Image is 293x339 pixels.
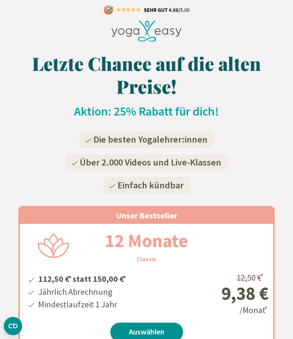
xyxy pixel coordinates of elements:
[87,227,206,254] h2: 12 Monate
[118,179,184,191] span: Einfach kündbar
[37,271,127,285] li: 112,50 € statt 150,00 €
[18,52,275,98] h1: Letzte Chance auf die alten Preise!
[177,284,269,302] div: 9,38 €
[93,133,208,145] span: Die besten Yogalehrer:innen
[137,254,156,263] h3: Classic
[116,210,177,221] span: Unser Bestseller
[37,298,127,311] li: Mindestlaufzeit 1 Jahr
[4,317,22,335] button: CMP-Widget öffnen
[80,156,221,168] span: Über 2.000 Videos und Live-Klassen
[237,272,265,283] span: 12,50 €
[177,270,269,317] div: /Monat
[37,286,127,298] li: Jährlich Abrechnung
